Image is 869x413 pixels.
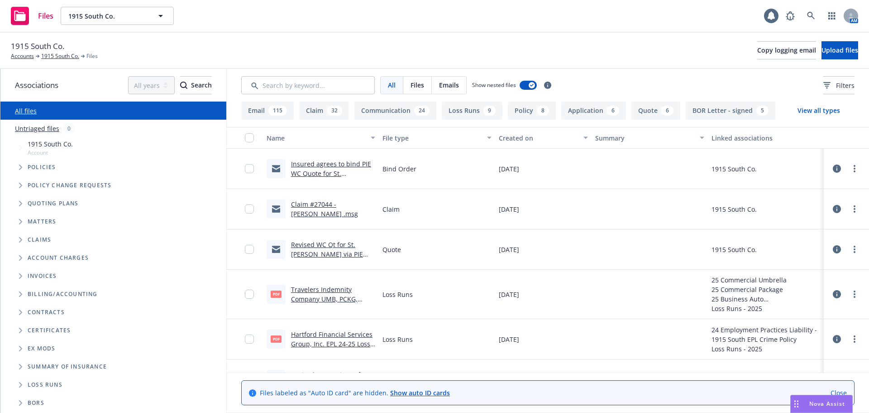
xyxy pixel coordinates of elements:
[711,285,787,294] div: 25 Commercial Package
[499,245,519,254] span: [DATE]
[414,106,430,116] div: 24
[757,46,816,54] span: Copy logging email
[28,149,73,156] span: Account
[439,80,459,90] span: Emails
[379,127,495,149] button: File type
[592,127,707,149] button: Summary
[180,82,187,89] svg: Search
[711,164,757,174] div: 1915 South Co.
[11,40,64,52] span: 1915 South Co.
[245,204,254,214] input: Toggle Row Selected
[791,395,802,413] div: Drag to move
[382,164,416,174] span: Bind Order
[472,81,516,89] span: Show nested files
[7,3,57,29] a: Files
[390,389,450,397] a: Show auto ID cards
[28,255,89,261] span: Account charges
[499,290,519,299] span: [DATE]
[849,244,860,255] a: more
[756,106,769,116] div: 5
[180,76,212,94] button: SearchSearch
[821,41,858,59] button: Upload files
[508,102,556,120] button: Policy
[28,237,51,243] span: Claims
[86,52,98,60] span: Files
[291,240,363,268] a: Revised WC Qt for St. [PERSON_NAME] via PIE .msg
[245,335,254,344] input: Toggle Row Selected
[849,334,860,345] a: more
[849,163,860,174] a: more
[382,335,413,344] span: Loss Runs
[442,102,502,120] button: Loss Runs
[28,346,55,351] span: Ex Mods
[411,80,424,90] span: Files
[809,400,845,408] span: Nova Assist
[595,133,694,143] div: Summary
[11,52,34,60] a: Accounts
[781,7,799,25] a: Report a Bug
[382,204,400,214] span: Claim
[28,328,71,333] span: Certificates
[61,7,174,25] button: 1915 South Co.
[711,344,820,354] div: Loss Runs - 2025
[63,123,75,134] div: 0
[28,292,98,297] span: Billing/Accounting
[15,107,37,115] a: All files
[711,325,820,344] div: 24 Employment Practices Liability - 1915 South EPL Crime Policy
[28,364,107,369] span: Summary of insurance
[291,160,371,197] a: Insured agrees to bind PIE WC Quote for St. [PERSON_NAME], LLC, eff [DATE].msg
[245,133,254,142] input: Select all
[28,219,56,224] span: Matters
[711,304,787,313] div: Loss Runs - 2025
[15,79,58,91] span: Associations
[537,106,549,116] div: 8
[831,388,847,398] a: Close
[38,12,53,19] span: Files
[327,106,342,116] div: 32
[263,127,379,149] button: Name
[382,245,401,254] span: Quote
[28,165,56,170] span: Policies
[0,137,226,285] div: Tree Example
[607,106,619,116] div: 6
[245,290,254,299] input: Toggle Row Selected
[790,395,853,413] button: Nova Assist
[268,106,287,116] div: 115
[711,204,757,214] div: 1915 South Co.
[354,102,436,120] button: Communication
[271,291,282,297] span: pdf
[499,133,578,143] div: Created on
[0,285,226,412] div: Folder Tree Example
[661,106,673,116] div: 6
[28,139,73,149] span: 1915 South Co.
[245,245,254,254] input: Toggle Row Selected
[15,124,59,133] a: Untriaged files
[291,200,358,218] a: Claim #27044 - [PERSON_NAME] .msg
[499,204,519,214] span: [DATE]
[241,76,375,94] input: Search by keyword...
[28,201,79,206] span: Quoting plans
[836,81,855,90] span: Filters
[267,133,365,143] div: Name
[382,290,413,299] span: Loss Runs
[299,102,349,120] button: Claim
[499,164,519,174] span: [DATE]
[823,76,855,94] button: Filters
[711,245,757,254] div: 1915 South Co.
[28,310,65,315] span: Contracts
[757,41,816,59] button: Copy logging email
[849,204,860,214] a: more
[711,133,820,143] div: Linked associations
[783,102,855,120] button: View all types
[631,102,680,120] button: Quote
[711,294,787,304] div: 25 Business Auto
[823,81,855,90] span: Filters
[28,273,57,279] span: Invoices
[245,164,254,173] input: Toggle Row Selected
[802,7,820,25] a: Search
[28,382,62,388] span: Loss Runs
[483,106,496,116] div: 9
[271,335,282,342] span: pdf
[68,11,147,21] span: 1915 South Co.
[28,183,111,188] span: Policy change requests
